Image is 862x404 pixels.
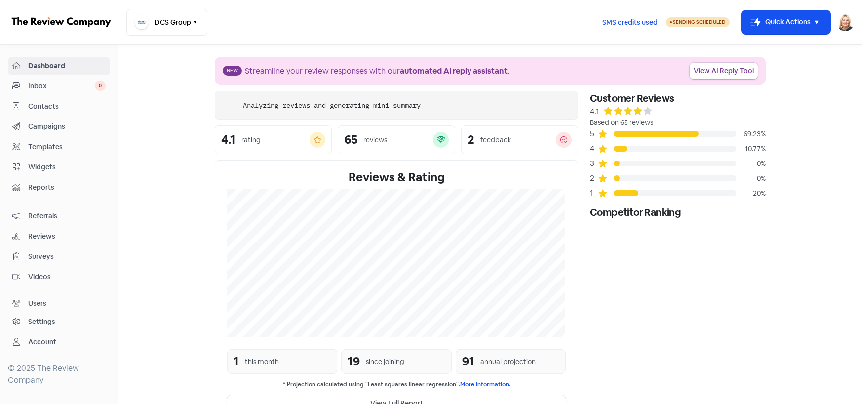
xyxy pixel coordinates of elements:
[480,135,511,145] div: feedback
[8,77,110,95] a: Inbox 0
[736,144,766,154] div: 10.77%
[8,138,110,156] a: Templates
[28,182,106,193] span: Reports
[28,142,106,152] span: Templates
[227,168,566,186] div: Reviews & Rating
[28,101,106,112] span: Contacts
[28,211,106,221] span: Referrals
[590,158,598,169] div: 3
[594,16,666,27] a: SMS credits used
[736,173,766,184] div: 0%
[366,357,404,367] div: since joining
[234,353,239,370] div: 1
[348,353,360,370] div: 19
[590,205,766,220] div: Competitor Ranking
[241,135,261,145] div: rating
[673,19,726,25] span: Sending Scheduled
[742,10,830,34] button: Quick Actions
[28,272,106,282] span: Videos
[590,118,766,128] div: Based on 65 reviews
[8,227,110,245] a: Reviews
[126,9,207,36] button: DCS Group
[8,57,110,75] a: Dashboard
[590,172,598,184] div: 2
[8,313,110,331] a: Settings
[8,158,110,176] a: Widgets
[8,97,110,116] a: Contacts
[590,128,598,140] div: 5
[461,125,578,154] a: 2feedback
[460,380,510,388] a: More information.
[590,143,598,155] div: 4
[8,247,110,266] a: Surveys
[223,66,242,76] span: New
[245,65,509,77] div: Streamline your review responses with our .
[736,159,766,169] div: 0%
[28,81,95,91] span: Inbox
[590,187,598,199] div: 1
[243,100,421,111] div: Analyzing reviews and generating mini summary
[590,106,599,118] div: 4.1
[28,61,106,71] span: Dashboard
[8,207,110,225] a: Referrals
[215,125,332,154] a: 4.1rating
[227,380,566,389] small: * Projection calculated using "Least squares linear regression".
[221,134,235,146] div: 4.1
[462,353,474,370] div: 91
[363,135,387,145] div: reviews
[338,125,455,154] a: 65reviews
[28,251,106,262] span: Surveys
[95,81,106,91] span: 0
[8,363,110,386] div: © 2025 The Review Company
[468,134,474,146] div: 2
[245,357,279,367] div: this month
[8,118,110,136] a: Campaigns
[28,317,55,327] div: Settings
[28,298,46,309] div: Users
[736,188,766,199] div: 20%
[480,357,536,367] div: annual projection
[400,66,508,76] b: automated AI reply assistant
[28,231,106,242] span: Reviews
[736,129,766,139] div: 69.23%
[836,13,854,31] img: User
[666,16,730,28] a: Sending Scheduled
[8,178,110,197] a: Reports
[602,17,658,28] span: SMS credits used
[28,162,106,172] span: Widgets
[590,91,766,106] div: Customer Reviews
[28,121,106,132] span: Campaigns
[8,294,110,313] a: Users
[344,134,357,146] div: 65
[8,268,110,286] a: Videos
[28,337,56,347] div: Account
[690,63,758,79] a: View AI Reply Tool
[8,333,110,351] a: Account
